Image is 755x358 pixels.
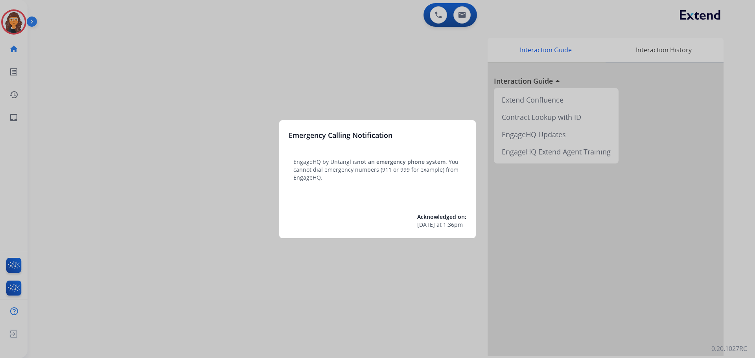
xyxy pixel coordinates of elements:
[417,221,466,229] div: at
[417,221,435,229] span: [DATE]
[293,158,462,182] p: EngageHQ by Untangl is . You cannot dial emergency numbers (911 or 999 for example) from EngageHQ.
[417,213,466,220] span: Acknowledged on:
[357,158,446,165] span: not an emergency phone system
[289,130,392,141] h3: Emergency Calling Notification
[711,344,747,353] p: 0.20.1027RC
[443,221,463,229] span: 1:36pm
